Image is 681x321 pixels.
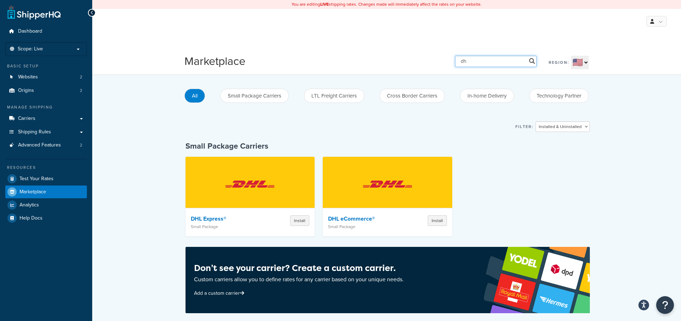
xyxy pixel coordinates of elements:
img: DHL Express® [219,159,281,209]
img: DHL eCommerce® [356,159,419,209]
label: Filter: [515,122,533,132]
a: Origins2 [5,84,87,97]
a: Websites2 [5,71,87,84]
li: Advanced Features [5,139,87,152]
span: Shipping Rules [18,129,51,135]
h4: DHL Express® [191,215,264,222]
div: Resources [5,165,87,171]
span: Dashboard [18,28,42,34]
button: All [184,89,205,103]
button: Install [290,215,309,226]
span: 2 [80,142,82,148]
h4: Don’t see your carrier? Create a custom carrier. [194,262,404,275]
label: Region: [549,57,569,67]
span: Advanced Features [18,142,61,148]
div: Basic Setup [5,63,87,69]
a: Carriers [5,112,87,125]
a: Help Docs [5,212,87,225]
span: Scope: Live [18,46,43,52]
span: Help Docs [20,215,43,221]
span: Test Your Rates [20,176,54,182]
span: Analytics [20,202,39,208]
a: Marketplace [5,186,87,198]
a: DHL eCommerce®DHL eCommerce®Small PackageInstall [323,157,452,236]
div: Manage Shipping [5,104,87,110]
b: LIVE [320,1,329,7]
p: Small Package [191,224,264,229]
h4: DHL eCommerce® [328,215,402,222]
button: Technology Partner [529,89,589,103]
button: Small Package Carriers [220,89,289,103]
input: Search [455,56,537,67]
a: Test Your Rates [5,172,87,185]
span: 2 [80,88,82,94]
a: Shipping Rules [5,126,87,139]
button: Open Resource Center [656,296,674,314]
h1: Marketplace [184,53,245,69]
h4: Small Package Carriers [186,141,590,151]
span: Marketplace [20,189,46,195]
a: Dashboard [5,25,87,38]
a: Advanced Features2 [5,139,87,152]
li: Origins [5,84,87,97]
span: Carriers [18,116,35,122]
li: Websites [5,71,87,84]
button: In-home Delivery [460,89,514,103]
span: 2 [80,74,82,80]
a: DHL Express®DHL Express®Small PackageInstall [186,157,315,236]
p: Custom carriers allow you to define rates for any carrier based on your unique needs. [194,275,404,284]
button: Cross Border Carriers [380,89,445,103]
p: Small Package [328,224,402,229]
span: Websites [18,74,38,80]
button: Install [428,215,447,226]
a: Add a custom carrier [194,289,246,297]
a: Analytics [5,199,87,211]
span: Origins [18,88,34,94]
button: LTL Freight Carriers [304,89,364,103]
